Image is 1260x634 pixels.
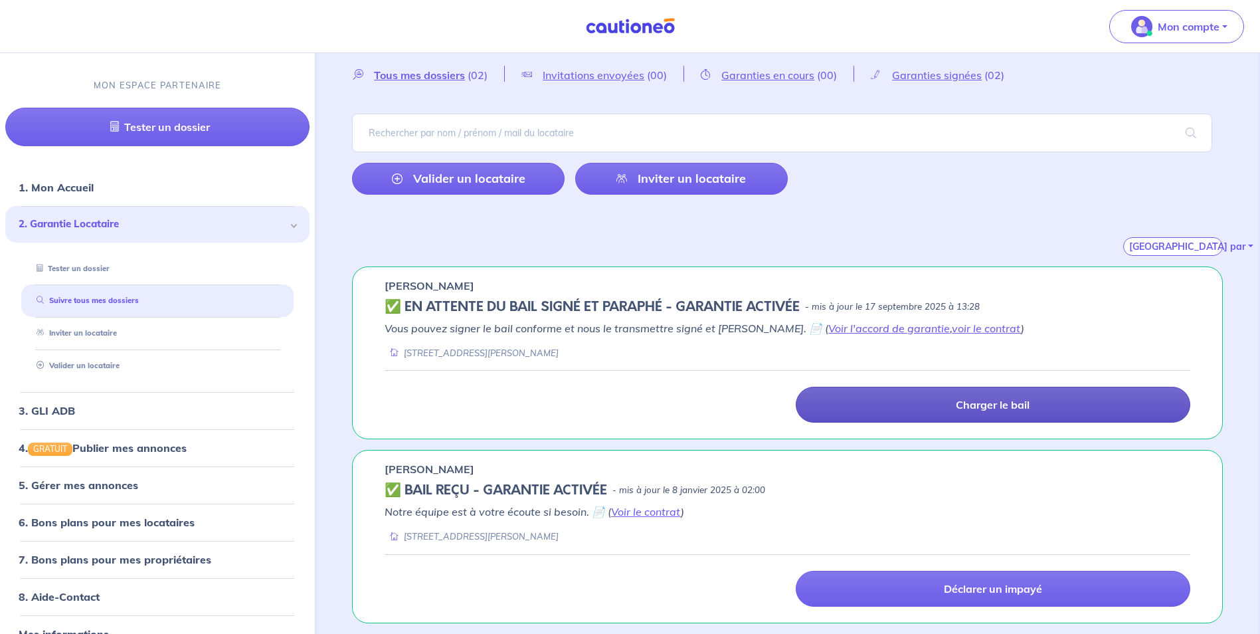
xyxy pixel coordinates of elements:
span: (02) [468,68,488,82]
p: MON ESPACE PARTENAIRE [94,79,222,92]
div: 6. Bons plans pour mes locataires [5,509,310,536]
p: [PERSON_NAME] [385,278,474,294]
span: Tous mes dossiers [374,68,465,82]
a: Tous mes dossiers(02) [352,68,504,81]
div: 8. Aide-Contact [5,583,310,610]
a: 4.GRATUITPublier mes annonces [19,441,187,455]
a: 7. Bons plans pour mes propriétaires [19,553,211,566]
div: Suivre tous mes dossiers [21,290,294,312]
p: [PERSON_NAME] [385,461,474,477]
a: 8. Aide-Contact [19,590,100,603]
a: Tester un dossier [31,264,110,273]
a: 5. Gérer mes annonces [19,478,138,492]
div: 4.GRATUITPublier mes annonces [5,435,310,461]
a: Valider un locataire [31,361,120,370]
div: Tester un dossier [21,258,294,280]
div: 1. Mon Accueil [5,174,310,201]
p: - mis à jour le 17 septembre 2025 à 13:28 [805,300,980,314]
p: Déclarer un impayé [944,582,1042,595]
div: 2. Garantie Locataire [5,206,310,243]
span: (00) [817,68,837,82]
span: search [1170,114,1212,152]
div: 5. Gérer mes annonces [5,472,310,498]
img: illu_account_valid_menu.svg [1131,16,1152,37]
a: Garanties signées(02) [854,68,1021,81]
a: Inviter un locataire [31,329,117,338]
a: Voir l'accord de garantie [828,322,950,335]
p: Charger le bail [956,398,1030,411]
h5: ✅ BAIL REÇU - GARANTIE ACTIVÉE [385,482,607,498]
button: illu_account_valid_menu.svgMon compte [1109,10,1244,43]
h5: ✅️️️ EN ATTENTE DU BAIL SIGNÉ ET PARAPHÉ - GARANTIE ACTIVÉE [385,299,800,315]
button: [GEOGRAPHIC_DATA] par [1123,237,1223,256]
a: 1. Mon Accueil [19,181,94,194]
a: Tester un dossier [5,108,310,146]
div: [STREET_ADDRESS][PERSON_NAME] [385,530,559,543]
a: Valider un locataire [352,163,565,195]
input: Rechercher par nom / prénom / mail du locataire [352,114,1212,152]
p: Mon compte [1158,19,1219,35]
div: state: CONTRACT-VALIDATED, Context: IN-MANAGEMENT,IS-GL-CAUTION [385,482,1190,498]
div: [STREET_ADDRESS][PERSON_NAME] [385,347,559,360]
em: Vous pouvez signer le bail conforme et nous le transmettre signé et [PERSON_NAME]. 📄 ( , ) [385,322,1024,335]
span: (00) [647,68,667,82]
div: state: CONTRACT-SIGNED, Context: FINISHED,IS-GL-CAUTION [385,299,1190,315]
div: Valider un locataire [21,355,294,377]
div: Inviter un locataire [21,323,294,345]
img: Cautioneo [581,18,680,35]
span: (02) [984,68,1004,82]
p: - mis à jour le 8 janvier 2025 à 02:00 [612,484,765,497]
a: Suivre tous mes dossiers [31,296,139,306]
div: 7. Bons plans pour mes propriétaires [5,546,310,573]
a: Garanties en cours(00) [684,68,854,81]
span: Garanties signées [892,68,982,82]
a: 3. GLI ADB [19,404,75,417]
span: Invitations envoyées [543,68,644,82]
a: 6. Bons plans pour mes locataires [19,516,195,529]
span: 2. Garantie Locataire [19,217,286,232]
a: Charger le bail [796,387,1190,423]
em: Notre équipe est à votre écoute si besoin. 📄 ( ) [385,505,684,518]
a: Inviter un locataire [575,163,788,195]
a: Voir le contrat [611,505,681,518]
div: 3. GLI ADB [5,397,310,424]
span: Garanties en cours [721,68,814,82]
a: Invitations envoyées(00) [505,68,683,81]
a: Déclarer un impayé [796,571,1190,607]
a: voir le contrat [952,322,1021,335]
